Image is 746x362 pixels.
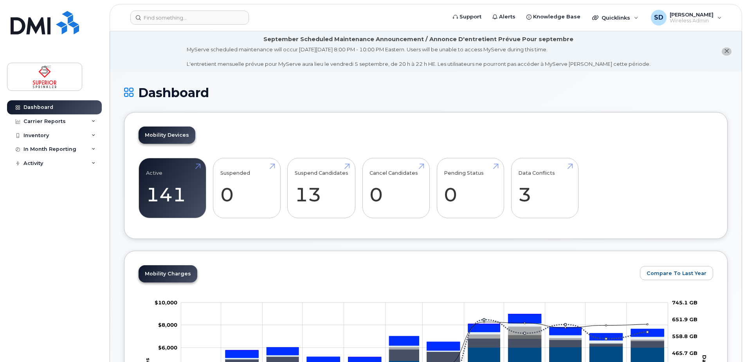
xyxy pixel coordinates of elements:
[155,299,177,305] tspan: $10,000
[672,299,697,305] tspan: 745.1 GB
[158,344,177,350] tspan: $6,000
[672,316,697,322] tspan: 651.9 GB
[444,162,497,214] a: Pending Status 0
[155,299,177,305] g: $0
[369,162,422,214] a: Cancel Candidates 0
[139,265,197,282] a: Mobility Charges
[722,47,732,56] button: close notification
[139,127,195,144] a: Mobility Devices
[640,266,713,280] button: Compare To Last Year
[220,162,273,214] a: Suspended 0
[158,322,177,328] tspan: $8,000
[187,46,650,68] div: MyServe scheduled maintenance will occur [DATE][DATE] 8:00 PM - 10:00 PM Eastern. Users will be u...
[295,162,348,214] a: Suspend Candidates 13
[647,270,706,277] span: Compare To Last Year
[124,86,728,100] h1: Dashboard
[672,350,697,356] tspan: 465.7 GB
[672,333,697,339] tspan: 558.8 GB
[263,35,573,43] div: September Scheduled Maintenance Announcement / Annonce D'entretient Prévue Pour septembre
[146,162,199,214] a: Active 141
[158,322,177,328] g: $0
[158,344,177,350] g: $0
[518,162,571,214] a: Data Conflicts 3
